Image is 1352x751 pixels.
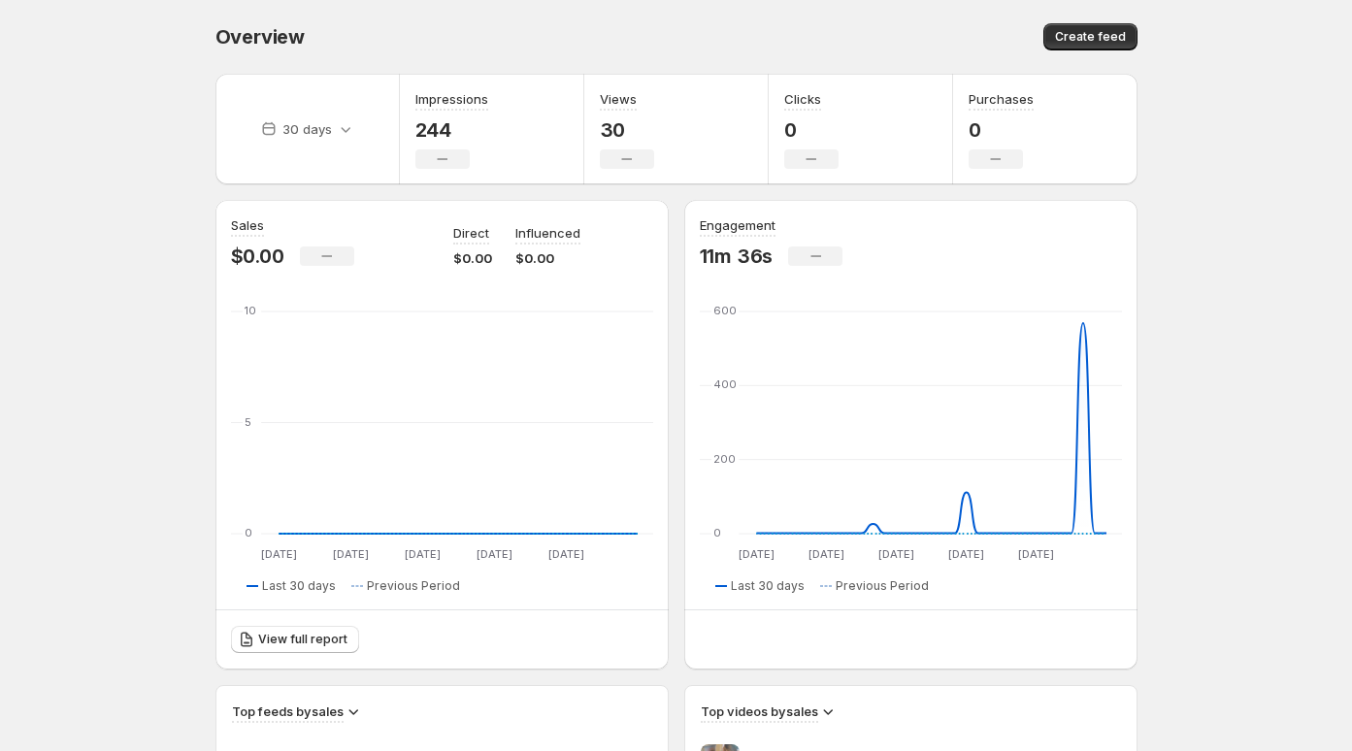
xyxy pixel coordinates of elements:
a: View full report [231,626,359,653]
h3: Top videos by sales [701,702,818,721]
text: [DATE] [738,547,774,561]
h3: Sales [231,215,264,235]
h3: Views [600,89,637,109]
span: Overview [215,25,305,49]
span: Previous Period [367,578,460,594]
p: Influenced [515,223,580,243]
span: Create feed [1055,29,1126,45]
p: 11m 36s [700,245,774,268]
text: 600 [713,304,737,317]
text: [DATE] [547,547,583,561]
p: 0 [969,118,1034,142]
text: 0 [245,526,252,539]
p: 244 [415,118,488,142]
h3: Engagement [700,215,775,235]
span: Previous Period [836,578,929,594]
span: Last 30 days [262,578,336,594]
text: 5 [245,415,251,429]
text: 400 [713,377,737,391]
h3: Top feeds by sales [232,702,344,721]
p: $0.00 [515,248,580,268]
p: 30 [600,118,654,142]
text: 10 [245,304,256,317]
span: Last 30 days [731,578,805,594]
text: [DATE] [948,547,984,561]
p: $0.00 [453,248,492,268]
h3: Impressions [415,89,488,109]
p: Direct [453,223,489,243]
text: [DATE] [332,547,368,561]
button: Create feed [1043,23,1138,50]
text: [DATE] [878,547,914,561]
p: 30 days [282,119,332,139]
span: View full report [258,632,347,647]
text: 200 [713,452,736,466]
p: $0.00 [231,245,284,268]
h3: Purchases [969,89,1034,109]
p: 0 [784,118,839,142]
text: [DATE] [260,547,296,561]
text: [DATE] [808,547,843,561]
text: [DATE] [1018,547,1054,561]
text: [DATE] [404,547,440,561]
h3: Clicks [784,89,821,109]
text: [DATE] [476,547,511,561]
text: 0 [713,526,721,539]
